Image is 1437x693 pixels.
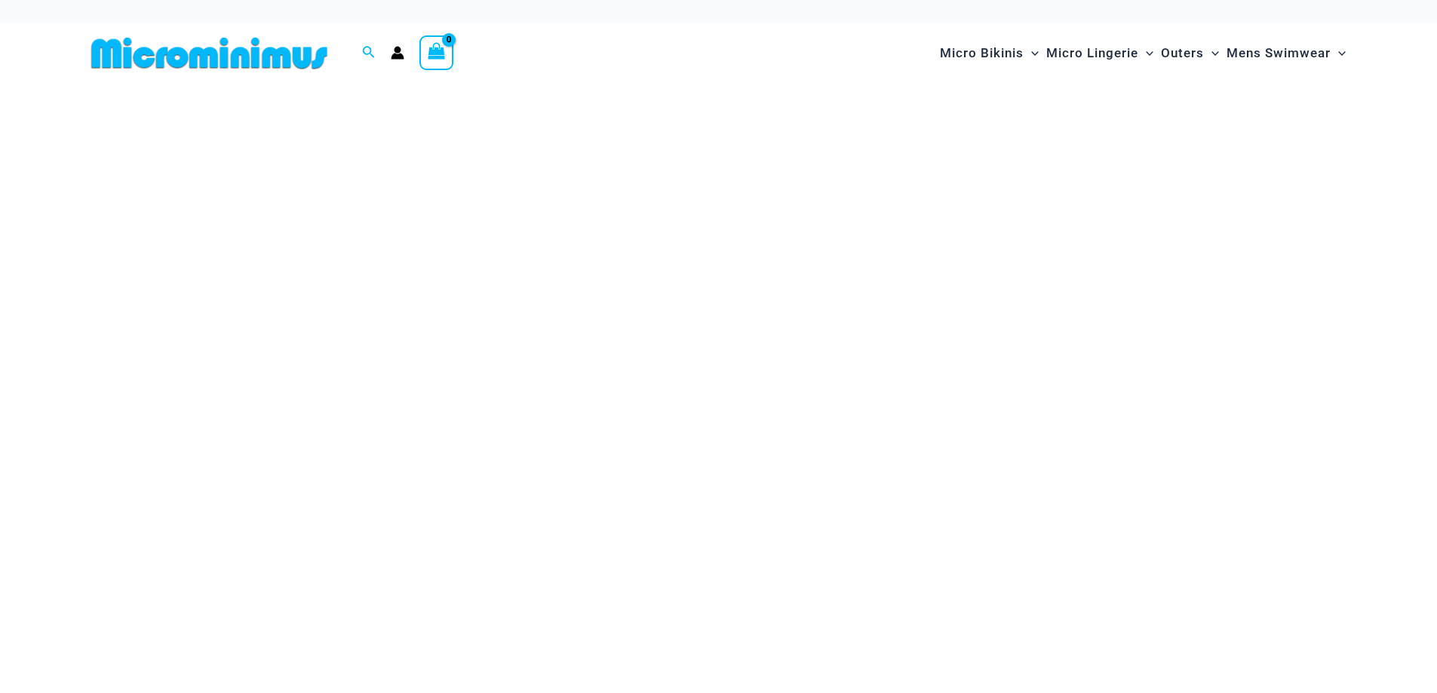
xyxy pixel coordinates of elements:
[936,30,1042,76] a: Micro BikinisMenu ToggleMenu Toggle
[1227,34,1331,72] span: Mens Swimwear
[940,34,1024,72] span: Micro Bikinis
[391,46,404,60] a: Account icon link
[85,36,333,70] img: MM SHOP LOGO FLAT
[1223,30,1349,76] a: Mens SwimwearMenu ToggleMenu Toggle
[419,35,454,70] a: View Shopping Cart, empty
[1161,34,1204,72] span: Outers
[1138,34,1153,72] span: Menu Toggle
[1157,30,1223,76] a: OutersMenu ToggleMenu Toggle
[1046,34,1138,72] span: Micro Lingerie
[362,44,376,63] a: Search icon link
[934,28,1353,78] nav: Site Navigation
[1331,34,1346,72] span: Menu Toggle
[1024,34,1039,72] span: Menu Toggle
[1042,30,1157,76] a: Micro LingerieMenu ToggleMenu Toggle
[1204,34,1219,72] span: Menu Toggle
